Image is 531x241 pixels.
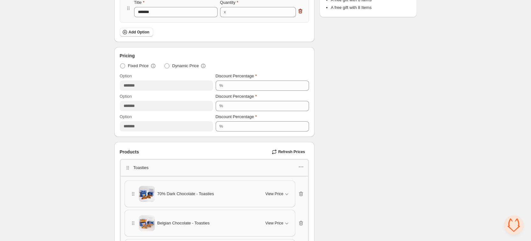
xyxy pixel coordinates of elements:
span: Products [120,149,139,155]
button: Add Option [120,28,153,37]
span: 70% Dark Chocolate - Toasties [157,191,214,197]
p: Toasties [133,165,149,171]
span: Add Option [129,30,149,35]
span: View Price [265,221,283,226]
div: x [224,9,226,15]
label: Option [120,93,132,100]
div: Open chat [504,216,523,235]
label: Discount Percentage [216,114,257,120]
label: Discount Percentage [216,73,257,79]
div: % [219,123,223,130]
label: Discount Percentage [216,93,257,100]
span: Dynamic Price [172,63,199,69]
span: Fixed Price [128,63,149,69]
div: % [219,103,223,109]
button: View Price [262,218,293,228]
label: Option [120,114,132,120]
span: Refresh Prices [278,149,305,154]
span: Pricing [120,53,135,59]
div: % [219,82,223,89]
li: A free gift with 8 Items [331,4,412,11]
span: Belgian Chocolate - Toasties [157,220,210,226]
img: 70% Dark Chocolate - Toasties [139,186,155,202]
label: Option [120,73,132,79]
span: View Price [265,191,283,196]
img: Belgian Chocolate - Toasties [139,215,155,231]
button: View Price [262,189,293,199]
button: Refresh Prices [269,147,309,156]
